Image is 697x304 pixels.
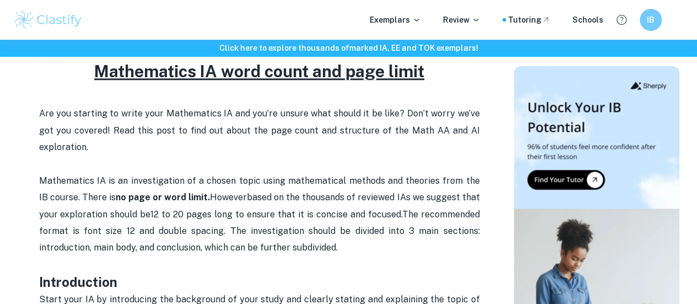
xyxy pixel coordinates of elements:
[39,192,482,219] span: based on the thousands of reviewed IAs we suggest that your exploration should be
[39,274,117,290] strong: Introduction
[39,209,482,253] span: The recommended format is font size 12 and double spacing. The investigation should be divided in...
[39,175,482,202] span: Mathematics IA is an investigation of a chosen topic using mathematical methods and theories from...
[640,9,662,31] button: IB
[572,14,603,26] a: Schools
[612,10,631,29] button: Help and Feedback
[13,9,83,31] img: Clastify logo
[39,108,482,152] span: Are you starting to write your Mathematics IA and you’re unsure what should it be like? Don’t wor...
[443,14,480,26] p: Review
[370,14,421,26] p: Exemplars
[116,192,247,202] span: However
[645,14,657,26] h6: IB
[150,209,402,220] span: 12 to 20 pages long to ensure that it is concise and focused.
[94,61,424,81] u: Mathematics IA word count and page limit
[508,14,550,26] a: Tutoring
[2,42,695,54] h6: Click here to explore thousands of marked IA, EE and TOK exemplars !
[116,192,210,202] strong: no page or word limit.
